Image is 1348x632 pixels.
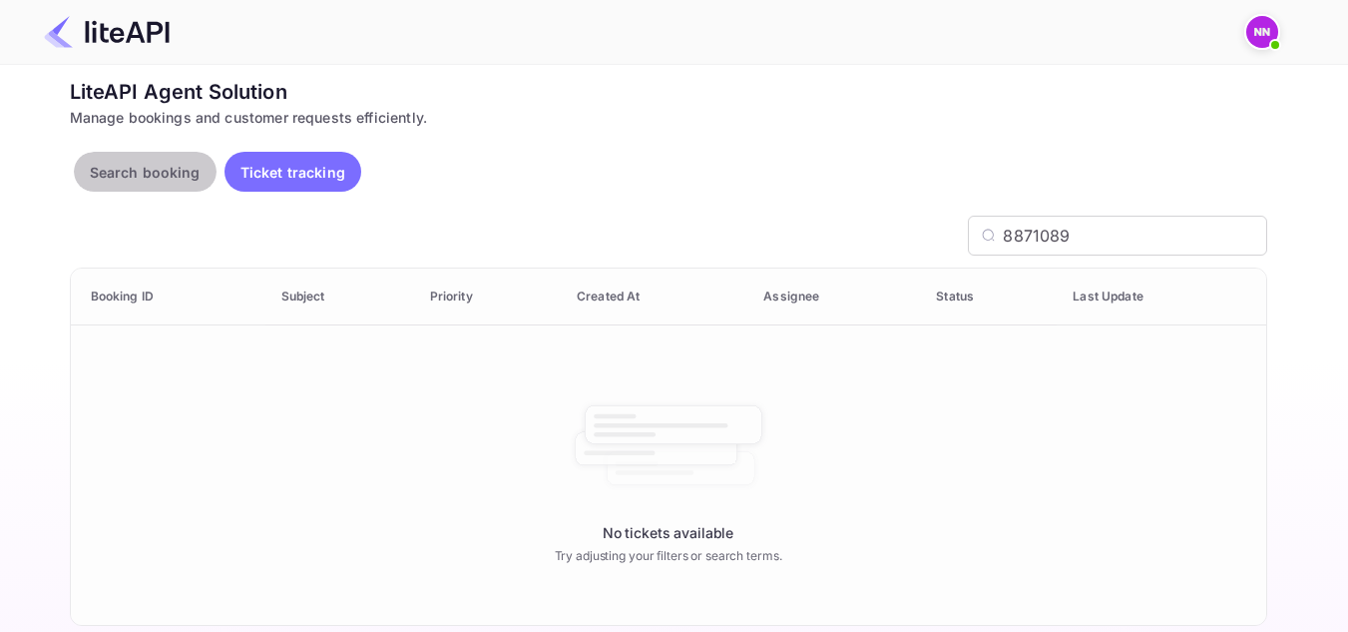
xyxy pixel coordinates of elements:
th: Assignee [747,269,920,325]
th: Subject [265,269,414,325]
p: Search booking [90,162,201,183]
th: Last Update [1057,269,1265,325]
th: Priority [414,269,561,325]
img: N/A N/A [1246,16,1278,48]
th: Status [920,269,1057,325]
p: Try adjusting your filters or search terms. [555,547,782,565]
th: Booking ID [71,269,265,325]
p: Ticket tracking [240,162,345,183]
div: Manage bookings and customer requests efficiently. [70,107,1267,128]
img: No booking found [569,386,768,506]
p: No tickets available [603,522,733,543]
div: LiteAPI Agent Solution [70,77,1267,107]
th: Created At [561,269,747,325]
img: LiteAPI Logo [44,16,170,48]
input: Search by Booking ID [1003,216,1266,256]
